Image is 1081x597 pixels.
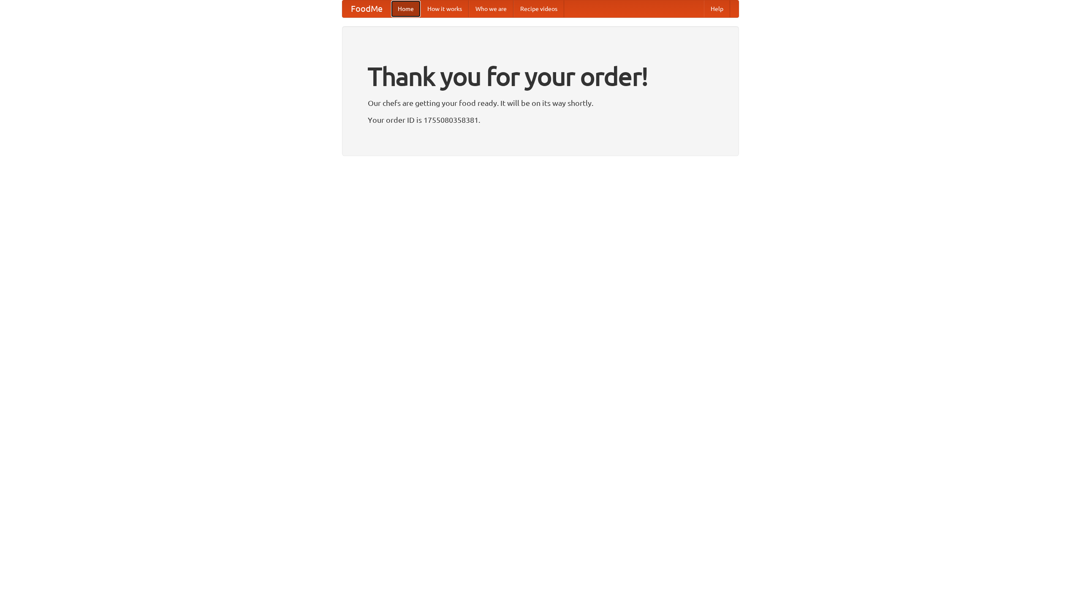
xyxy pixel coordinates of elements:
[421,0,469,17] a: How it works
[368,97,713,109] p: Our chefs are getting your food ready. It will be on its way shortly.
[704,0,730,17] a: Help
[513,0,564,17] a: Recipe videos
[391,0,421,17] a: Home
[342,0,391,17] a: FoodMe
[368,56,713,97] h1: Thank you for your order!
[368,113,713,126] p: Your order ID is 1755080358381.
[469,0,513,17] a: Who we are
